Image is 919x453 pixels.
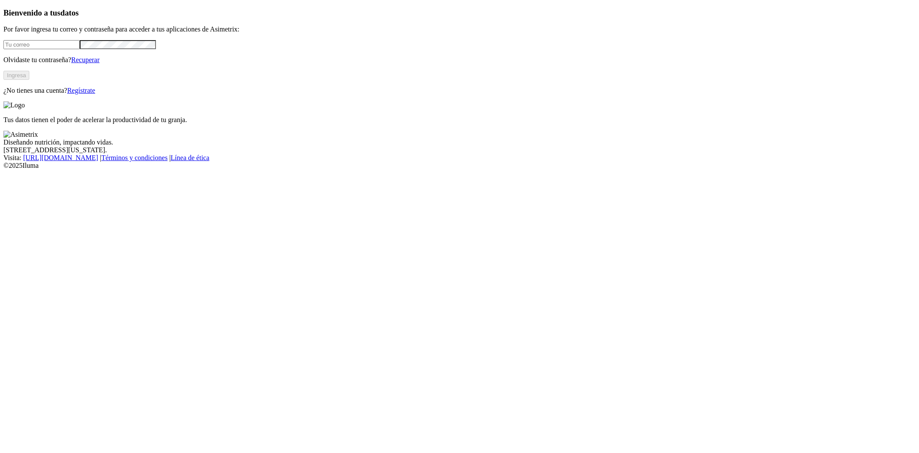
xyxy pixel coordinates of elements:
span: datos [60,8,79,17]
p: ¿No tienes una cuenta? [3,87,916,94]
img: Logo [3,101,25,109]
p: Olvidaste tu contraseña? [3,56,916,64]
p: Tus datos tienen el poder de acelerar la productividad de tu granja. [3,116,916,124]
button: Ingresa [3,71,29,80]
p: Por favor ingresa tu correo y contraseña para acceder a tus aplicaciones de Asimetrix: [3,25,916,33]
h3: Bienvenido a tus [3,8,916,18]
input: Tu correo [3,40,80,49]
div: Visita : | | [3,154,916,162]
div: Diseñando nutrición, impactando vidas. [3,138,916,146]
img: Asimetrix [3,131,38,138]
a: Línea de ética [171,154,209,161]
div: © 2025 Iluma [3,162,916,170]
a: [URL][DOMAIN_NAME] [23,154,98,161]
a: Regístrate [67,87,95,94]
a: Términos y condiciones [101,154,168,161]
div: [STREET_ADDRESS][US_STATE]. [3,146,916,154]
a: Recuperar [71,56,100,63]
